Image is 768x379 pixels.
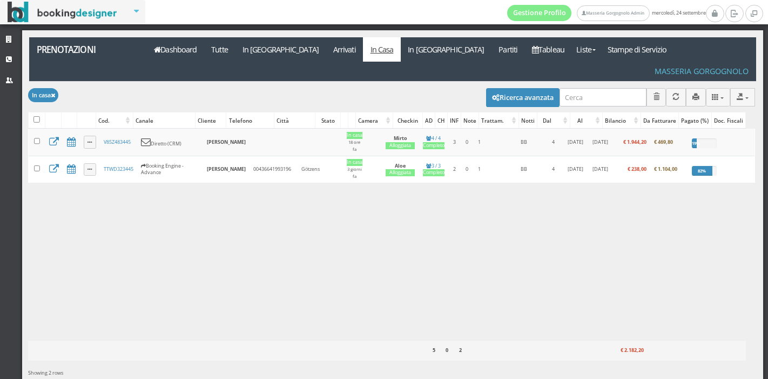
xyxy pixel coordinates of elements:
td: BB [504,156,544,183]
a: Tutte [204,37,235,62]
td: 00436641993196 [250,156,298,183]
td: [DATE] [562,129,588,156]
div: 19% [692,138,697,148]
td: 4 [544,156,562,183]
div: Telefono [226,113,274,128]
b: € 1.104,00 [654,165,677,172]
td: 4 [544,129,562,156]
td: BB [504,129,544,156]
div: Da Fatturare [641,113,678,128]
a: Gestione Profilo [507,5,572,21]
div: Trattam. [479,113,518,128]
button: In casa [28,88,58,102]
b: Aloe [395,162,406,169]
td: Booking Engine - Advance [137,156,203,183]
b: [PERSON_NAME] [207,138,246,145]
td: 3 [448,129,461,156]
div: AD [423,113,435,128]
div: In casa [347,132,362,139]
a: Prenotazioni [29,37,141,62]
div: Camera [356,113,393,128]
div: CH [435,113,447,128]
div: In casa [347,159,362,166]
a: 3 / 3Completo [423,162,444,177]
small: 3 giorni fa [347,167,362,179]
input: Cerca [560,88,646,106]
td: [DATE] [589,156,612,183]
button: Ricerca avanzata [486,88,560,107]
img: BookingDesigner.com [8,2,117,23]
div: Completo [423,142,444,149]
div: Città [274,113,315,128]
button: Aggiorna [666,88,686,106]
td: Diretto (CRM) [137,129,203,156]
b: € 1.944,20 [623,138,646,145]
td: 2 [448,156,461,183]
div: Al [570,113,602,128]
td: [DATE] [562,156,588,183]
span: mercoledì, 24 settembre [507,5,706,21]
td: [DATE] [589,129,612,156]
a: TTWD323445 [104,165,133,172]
div: Pagato (%) [679,113,711,128]
h4: Masseria Gorgognolo [655,67,749,76]
div: Canale [133,113,195,128]
a: Masseria Gorgognolo Admin [577,5,649,21]
td: Götzens [298,156,342,183]
small: 18 ore fa [348,139,360,152]
a: 4 / 4Completo [423,135,444,149]
a: Dashboard [147,37,204,62]
div: INF [448,113,461,128]
a: V85Z483445 [104,138,131,145]
div: Alloggiata [386,169,415,176]
a: In [GEOGRAPHIC_DATA] [235,37,326,62]
a: In Casa [363,37,401,62]
a: Partiti [491,37,525,62]
a: Arrivati [326,37,363,62]
div: Notti [519,113,537,128]
b: 0 [446,347,448,354]
td: 0 [461,156,473,183]
td: 1 [473,129,486,156]
a: Stampe di Servizio [601,37,674,62]
div: Checkin [393,113,422,128]
div: Note [461,113,479,128]
a: Liste [571,37,600,62]
a: Tableau [525,37,572,62]
div: 82% [692,166,712,176]
a: In [GEOGRAPHIC_DATA] [401,37,491,62]
b: [PERSON_NAME] [207,165,246,172]
div: Cod. [96,113,133,128]
div: Cliente [196,113,226,128]
div: Alloggiata [386,142,415,149]
b: € 238,00 [628,165,646,172]
div: Dal [537,113,570,128]
b: 2 [459,347,462,354]
b: € 469,80 [654,138,673,145]
td: 0 [461,129,473,156]
button: Export [730,88,755,106]
b: Mirto [394,135,407,142]
td: 1 [473,156,486,183]
div: Doc. Fiscali [712,113,745,128]
div: € 2.182,20 [607,344,646,358]
div: Completo [423,169,444,176]
div: Stato [315,113,340,128]
div: Bilancio [603,113,641,128]
b: 5 [433,347,435,354]
span: Showing 2 rows [28,369,63,376]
